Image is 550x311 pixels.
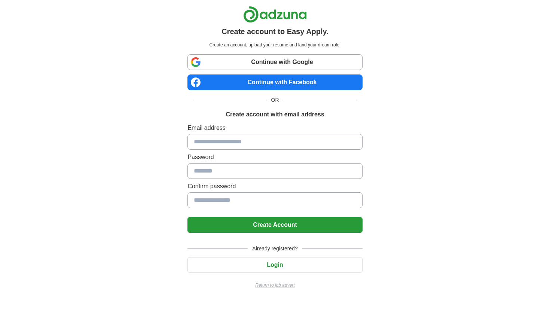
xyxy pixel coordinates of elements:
a: Return to job advert [187,282,362,289]
button: Login [187,257,362,273]
p: Create an account, upload your resume and land your dream role. [189,42,361,48]
h1: Create account to Easy Apply. [221,26,329,37]
span: OR [267,96,284,104]
img: Adzuna logo [243,6,307,23]
label: Email address [187,124,362,132]
label: Password [187,153,362,162]
a: Continue with Google [187,54,362,70]
a: Continue with Facebook [187,74,362,90]
a: Login [187,262,362,268]
h1: Create account with email address [226,110,324,119]
span: Already registered? [248,245,302,253]
label: Confirm password [187,182,362,191]
button: Create Account [187,217,362,233]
